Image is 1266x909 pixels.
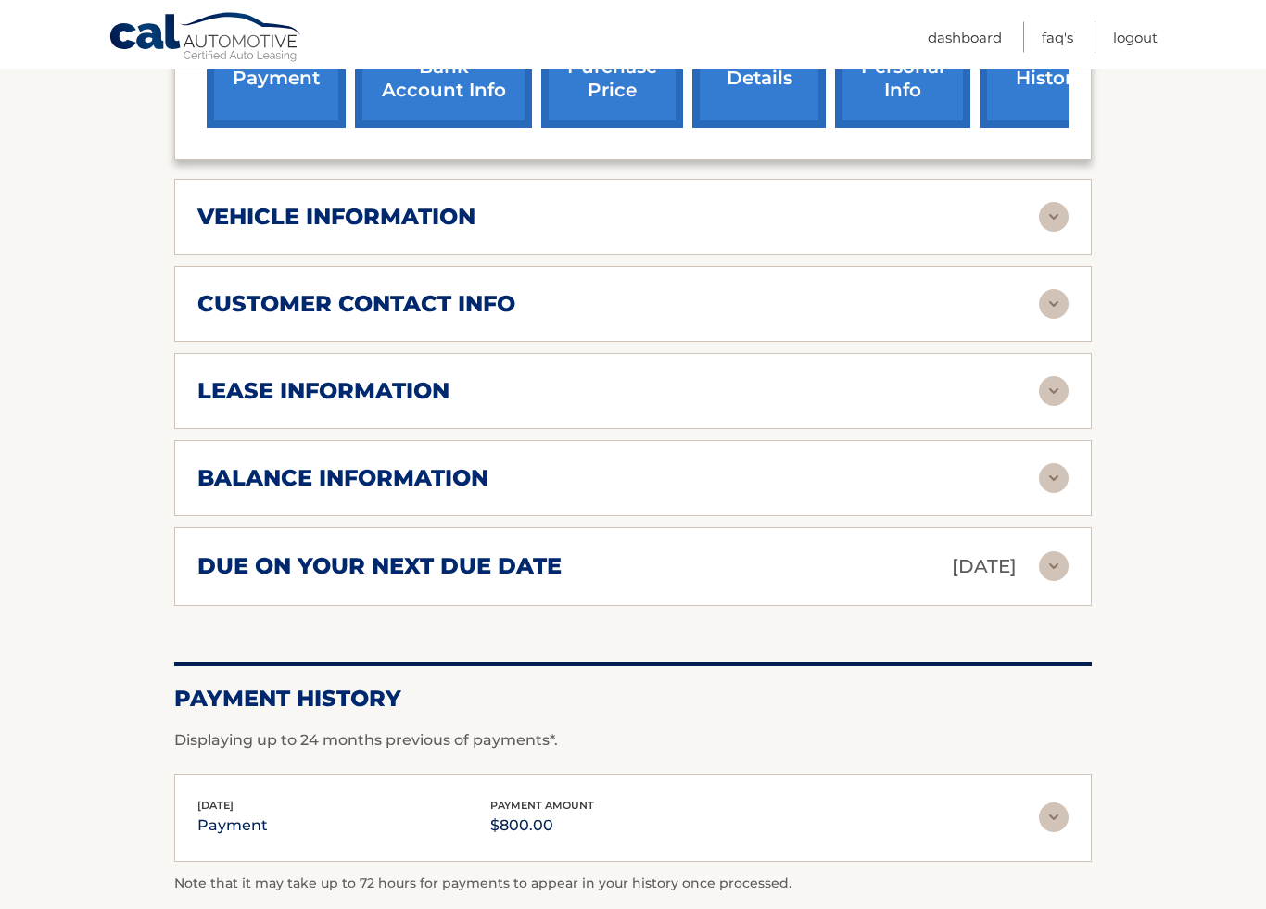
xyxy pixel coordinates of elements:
h2: customer contact info [197,291,515,319]
img: accordion-rest.svg [1039,803,1069,833]
p: [DATE] [952,551,1017,584]
a: Cal Automotive [108,12,303,66]
p: Displaying up to 24 months previous of payments*. [174,730,1092,752]
img: accordion-rest.svg [1039,290,1069,320]
p: Note that it may take up to 72 hours for payments to appear in your history once processed. [174,874,1092,896]
img: accordion-rest.svg [1039,203,1069,233]
a: Dashboard [928,22,1002,53]
span: [DATE] [197,800,234,813]
p: $800.00 [490,814,594,840]
h2: Payment History [174,686,1092,713]
p: payment [197,814,268,840]
h2: balance information [197,465,488,493]
h2: lease information [197,378,449,406]
span: payment amount [490,800,594,813]
img: accordion-rest.svg [1039,552,1069,582]
h2: due on your next due date [197,553,562,581]
h2: vehicle information [197,204,475,232]
a: Logout [1113,22,1158,53]
a: FAQ's [1042,22,1073,53]
img: accordion-rest.svg [1039,464,1069,494]
img: accordion-rest.svg [1039,377,1069,407]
